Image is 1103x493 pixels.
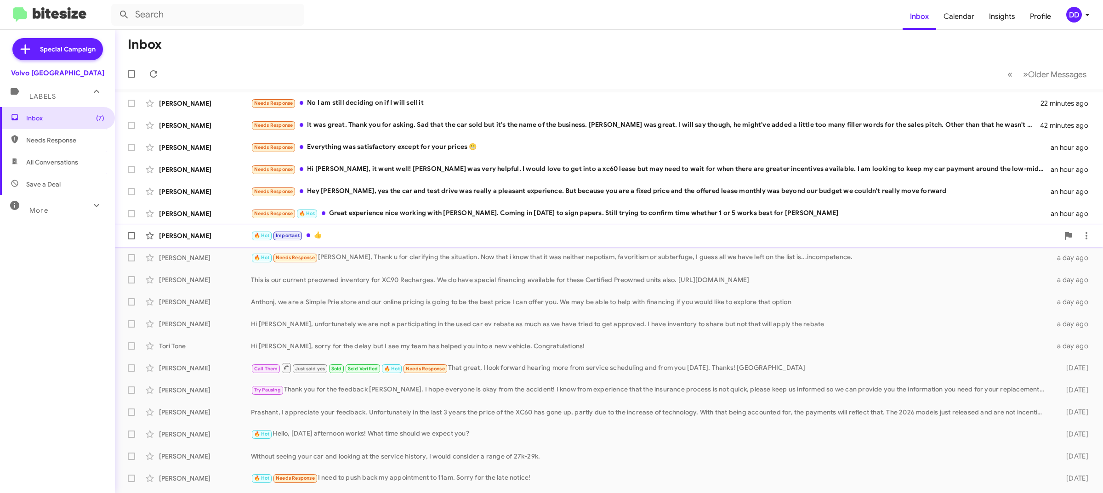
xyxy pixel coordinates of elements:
h1: Inbox [128,37,162,52]
span: Older Messages [1028,69,1086,79]
div: Prashant, I appreciate your feedback. Unfortunately in the last 3 years the price of the XC60 has... [251,408,1049,417]
span: 🔥 Hot [254,475,270,481]
div: [DATE] [1049,385,1096,395]
div: an hour ago [1049,187,1096,196]
span: Needs Response [254,100,293,106]
span: Needs Response [254,122,293,128]
span: Needs Response [406,366,445,372]
a: Calendar [936,3,982,30]
div: [PERSON_NAME] [159,99,251,108]
div: [DATE] [1049,408,1096,417]
a: Profile [1023,3,1058,30]
div: Volvo [GEOGRAPHIC_DATA] [11,68,104,78]
div: [PERSON_NAME] [159,187,251,196]
div: I need to push back my appointment to 11am. Sorry for the late notice! [251,473,1049,483]
span: Try Pausing [254,387,281,393]
div: Hi [PERSON_NAME], sorry for the delay but I see my team has helped you into a new vehicle. Congra... [251,341,1049,351]
div: That great, I look forward hearing more from service scheduling and from you [DATE]. Thanks! [GEO... [251,362,1049,374]
a: Inbox [903,3,936,30]
a: Insights [982,3,1023,30]
span: Needs Response [254,210,293,216]
span: All Conversations [26,158,78,167]
div: Hi [PERSON_NAME], unfortunately we are not a participating in the used car ev rebate as much as w... [251,319,1049,329]
div: a day ago [1049,253,1096,262]
span: Needs Response [276,255,315,261]
div: Tori Tone [159,341,251,351]
span: » [1023,68,1028,80]
div: Thank you for the feedback [PERSON_NAME]. I hope everyone is okay from the accident! I know from ... [251,385,1049,395]
div: a day ago [1049,319,1096,329]
div: an hour ago [1049,143,1096,152]
span: Labels [29,92,56,101]
div: [PERSON_NAME] [159,452,251,461]
div: a day ago [1049,341,1096,351]
span: 🔥 Hot [299,210,315,216]
span: Sold Verified [348,366,378,372]
div: [PERSON_NAME] [159,253,251,262]
div: [PERSON_NAME] [159,474,251,483]
div: No I am still deciding on if I will sell it [251,98,1040,108]
div: Hi [PERSON_NAME], it went well! [PERSON_NAME] was very helpful. I would love to get into a xc60 l... [251,164,1049,175]
div: [PERSON_NAME] [159,430,251,439]
span: Needs Response [254,188,293,194]
div: a day ago [1049,275,1096,284]
button: Next [1018,65,1092,84]
nav: Page navigation example [1002,65,1092,84]
div: Hey [PERSON_NAME], yes the car and test drive was really a pleasant experience. But because you a... [251,186,1049,197]
input: Search [111,4,304,26]
span: Just said yes [295,366,325,372]
div: [PERSON_NAME] [159,143,251,152]
button: DD [1058,7,1093,23]
button: Previous [1002,65,1018,84]
div: [PERSON_NAME] [159,385,251,395]
div: a day ago [1049,297,1096,306]
span: Special Campaign [40,45,96,54]
div: This is our current preowned inventory for XC90 Recharges. We do have special financing available... [251,275,1049,284]
div: [DATE] [1049,474,1096,483]
div: an hour ago [1049,209,1096,218]
div: Without seeing your car and looking at the service history, I would consider a range of 27k-29k. [251,452,1049,461]
div: [PERSON_NAME] [159,363,251,373]
span: Needs Response [254,166,293,172]
div: [PERSON_NAME] [159,297,251,306]
div: an hour ago [1049,165,1096,174]
span: Sold [331,366,342,372]
a: Special Campaign [12,38,103,60]
div: Everything was satisfactory except for your prices 😬 [251,142,1049,153]
span: (7) [96,113,104,123]
span: Save a Deal [26,180,61,189]
div: [DATE] [1049,452,1096,461]
div: [PERSON_NAME] [159,231,251,240]
div: [PERSON_NAME] [159,165,251,174]
span: « [1007,68,1012,80]
div: Anthonj, we are a Simple Prie store and our online pricing is going to be the best price I can of... [251,297,1049,306]
div: It was great. Thank you for asking. Sad that the car sold but it's the name of the business. [PER... [251,120,1040,130]
div: [PERSON_NAME] [159,209,251,218]
span: Needs Response [26,136,104,145]
span: Needs Response [254,144,293,150]
div: 👍 [251,230,1059,241]
div: [PERSON_NAME] [159,319,251,329]
span: Inbox [26,113,104,123]
div: DD [1066,7,1082,23]
span: Call Them [254,366,278,372]
span: Important [276,232,300,238]
div: [PERSON_NAME] [159,121,251,130]
div: 42 minutes ago [1040,121,1096,130]
div: [DATE] [1049,363,1096,373]
div: [PERSON_NAME] [159,275,251,284]
span: 🔥 Hot [384,366,400,372]
span: 🔥 Hot [254,232,270,238]
div: [DATE] [1049,430,1096,439]
div: [PERSON_NAME] [159,408,251,417]
span: More [29,206,48,215]
div: 22 minutes ago [1040,99,1096,108]
span: 🔥 Hot [254,431,270,437]
div: [PERSON_NAME], Thank u for clarifying the situation. Now that i know that it was neither nepotism... [251,252,1049,263]
div: Great experience nice working with [PERSON_NAME]. Coming in [DATE] to sign papers. Still trying t... [251,208,1049,219]
span: Needs Response [276,475,315,481]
